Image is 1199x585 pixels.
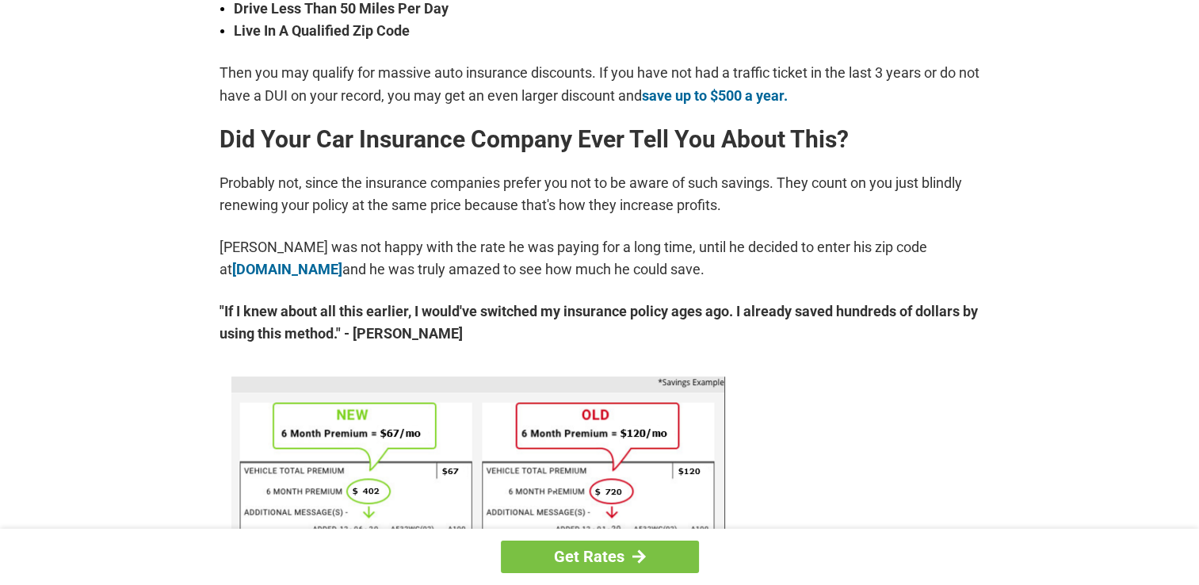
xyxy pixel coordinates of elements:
strong: "If I knew about all this earlier, I would've switched my insurance policy ages ago. I already sa... [220,300,980,345]
a: Get Rates [501,541,699,573]
p: [PERSON_NAME] was not happy with the rate he was paying for a long time, until he decided to ente... [220,236,980,281]
p: Probably not, since the insurance companies prefer you not to be aware of such savings. They coun... [220,172,980,216]
a: [DOMAIN_NAME] [232,261,342,277]
img: savings [231,377,725,564]
p: Then you may qualify for massive auto insurance discounts. If you have not had a traffic ticket i... [220,62,980,106]
h2: Did Your Car Insurance Company Ever Tell You About This? [220,127,980,152]
a: save up to $500 a year. [642,87,788,104]
strong: Live In A Qualified Zip Code [234,20,980,42]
